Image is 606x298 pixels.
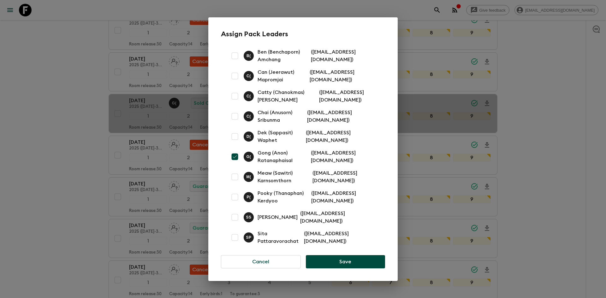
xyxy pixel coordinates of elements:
p: [PERSON_NAME] [258,213,298,221]
p: C ( [247,114,251,119]
p: ( [EMAIL_ADDRESS][DOMAIN_NAME] ) [319,89,377,104]
p: ( [EMAIL_ADDRESS][DOMAIN_NAME] ) [311,149,377,164]
p: ( [EMAIL_ADDRESS][DOMAIN_NAME] ) [304,230,377,245]
p: ( [EMAIL_ADDRESS][DOMAIN_NAME] ) [312,169,377,184]
p: Chai (Anusorn) Sribunma [258,109,305,124]
p: M ( [246,174,251,179]
p: B ( [247,53,251,58]
button: Cancel [221,255,301,268]
p: Pooky (Thanaphan) Kerdyoo [258,190,309,205]
p: Meaw (Sawitri) Karnsomthorn [258,169,310,184]
p: C ( [247,94,251,99]
p: Gong (Anon) Ratanaphaisal [258,149,308,164]
p: Dek (Sappasit) Waphet [258,129,303,144]
p: Can (Jeerawut) Mapromjai [258,68,307,84]
p: S S [246,215,251,220]
p: ( [EMAIL_ADDRESS][DOMAIN_NAME] ) [310,68,377,84]
p: ( [EMAIL_ADDRESS][DOMAIN_NAME] ) [306,129,377,144]
p: ( [EMAIL_ADDRESS][DOMAIN_NAME] ) [311,48,377,63]
p: P ( [247,195,251,200]
p: ( [EMAIL_ADDRESS][DOMAIN_NAME] ) [311,190,377,205]
p: Sita Pattaravorachat [258,230,301,245]
p: Ben (Benchaporn) Amchang [258,48,308,63]
h2: Assign Pack Leaders [221,30,385,38]
p: ( [EMAIL_ADDRESS][DOMAIN_NAME] ) [307,109,377,124]
p: Catty (Chanokmas) [PERSON_NAME] [258,89,317,104]
p: D ( [247,134,251,139]
p: S P [246,235,251,240]
p: C ( [247,73,251,79]
button: Save [306,255,385,268]
p: ( [EMAIL_ADDRESS][DOMAIN_NAME] ) [300,210,377,225]
p: G ( [247,154,251,159]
